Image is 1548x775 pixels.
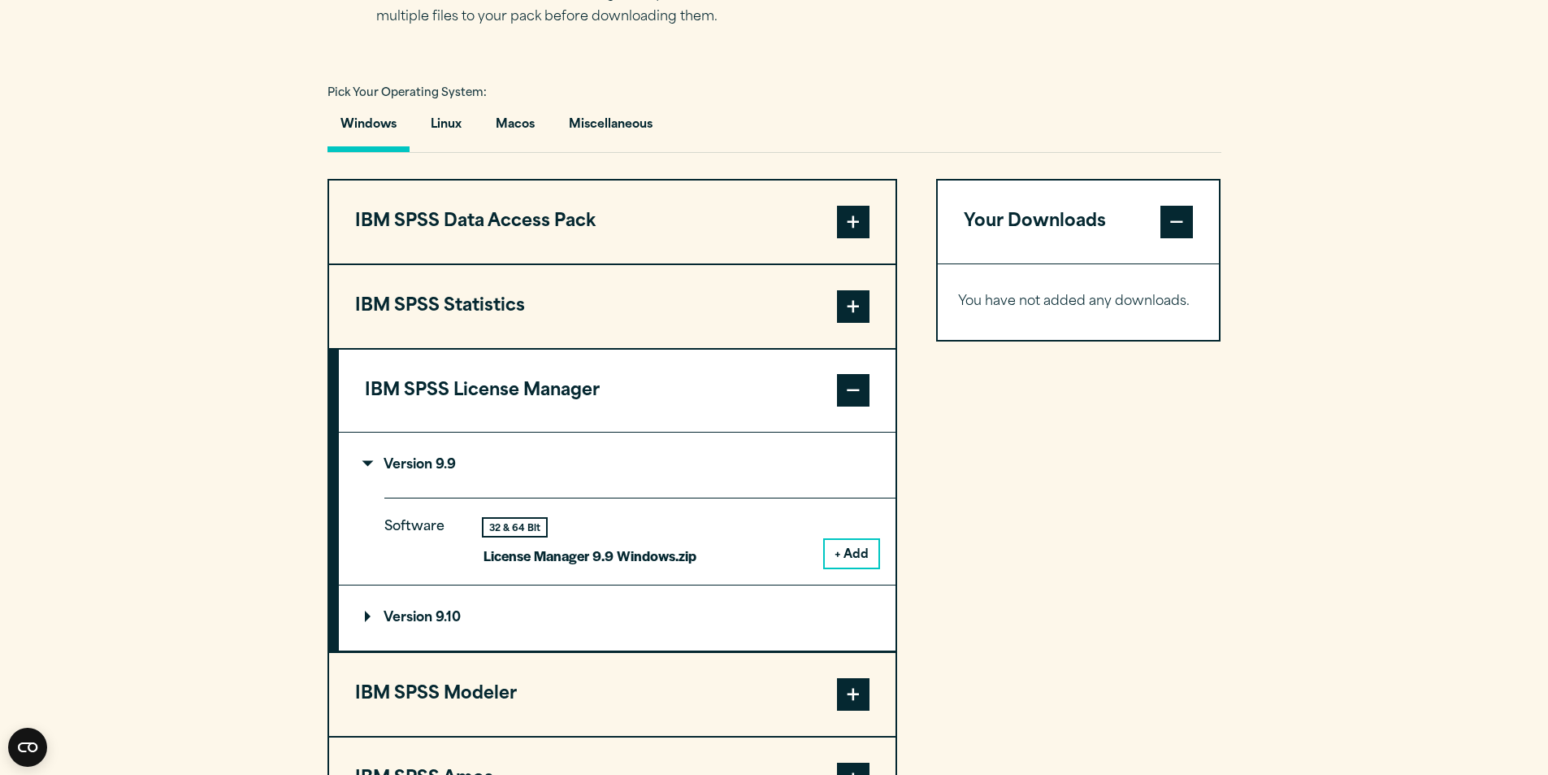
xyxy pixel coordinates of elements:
[938,263,1220,340] div: Your Downloads
[327,106,410,152] button: Windows
[329,265,895,348] button: IBM SPSS Statistics
[384,516,457,555] p: Software
[329,653,895,736] button: IBM SPSS Modeler
[339,433,895,498] summary: Version 9.9
[483,544,696,568] p: License Manager 9.9 Windows.zip
[327,88,487,98] span: Pick Your Operating System:
[418,106,475,152] button: Linux
[556,106,666,152] button: Miscellaneous
[329,181,895,263] button: IBM SPSS Data Access Pack
[339,586,895,651] summary: Version 9.10
[339,432,895,651] div: IBM SPSS License Manager
[483,519,546,536] div: 32 & 64 Bit
[938,181,1220,263] button: Your Downloads
[8,728,47,767] button: Open CMP widget
[825,540,878,568] button: + Add
[483,106,548,152] button: Macos
[365,612,461,625] p: Version 9.10
[365,459,456,472] p: Version 9.9
[958,290,1199,314] p: You have not added any downloads.
[339,350,895,433] button: IBM SPSS License Manager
